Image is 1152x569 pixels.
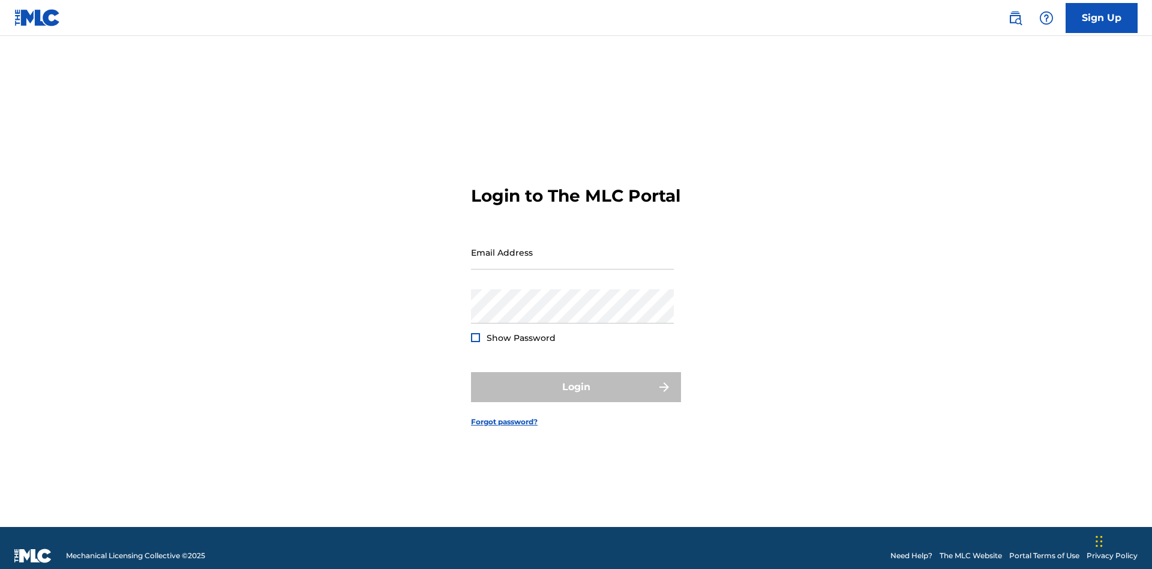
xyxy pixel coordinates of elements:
[1087,550,1138,561] a: Privacy Policy
[471,417,538,427] a: Forgot password?
[1009,550,1079,561] a: Portal Terms of Use
[890,550,932,561] a: Need Help?
[940,550,1002,561] a: The MLC Website
[1003,6,1027,30] a: Public Search
[1034,6,1058,30] div: Help
[14,549,52,563] img: logo
[1092,511,1152,569] iframe: Chat Widget
[1066,3,1138,33] a: Sign Up
[66,550,205,561] span: Mechanical Licensing Collective © 2025
[471,185,680,206] h3: Login to The MLC Portal
[1008,11,1022,25] img: search
[1096,523,1103,559] div: Drag
[14,9,61,26] img: MLC Logo
[487,333,556,343] span: Show Password
[1039,11,1054,25] img: help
